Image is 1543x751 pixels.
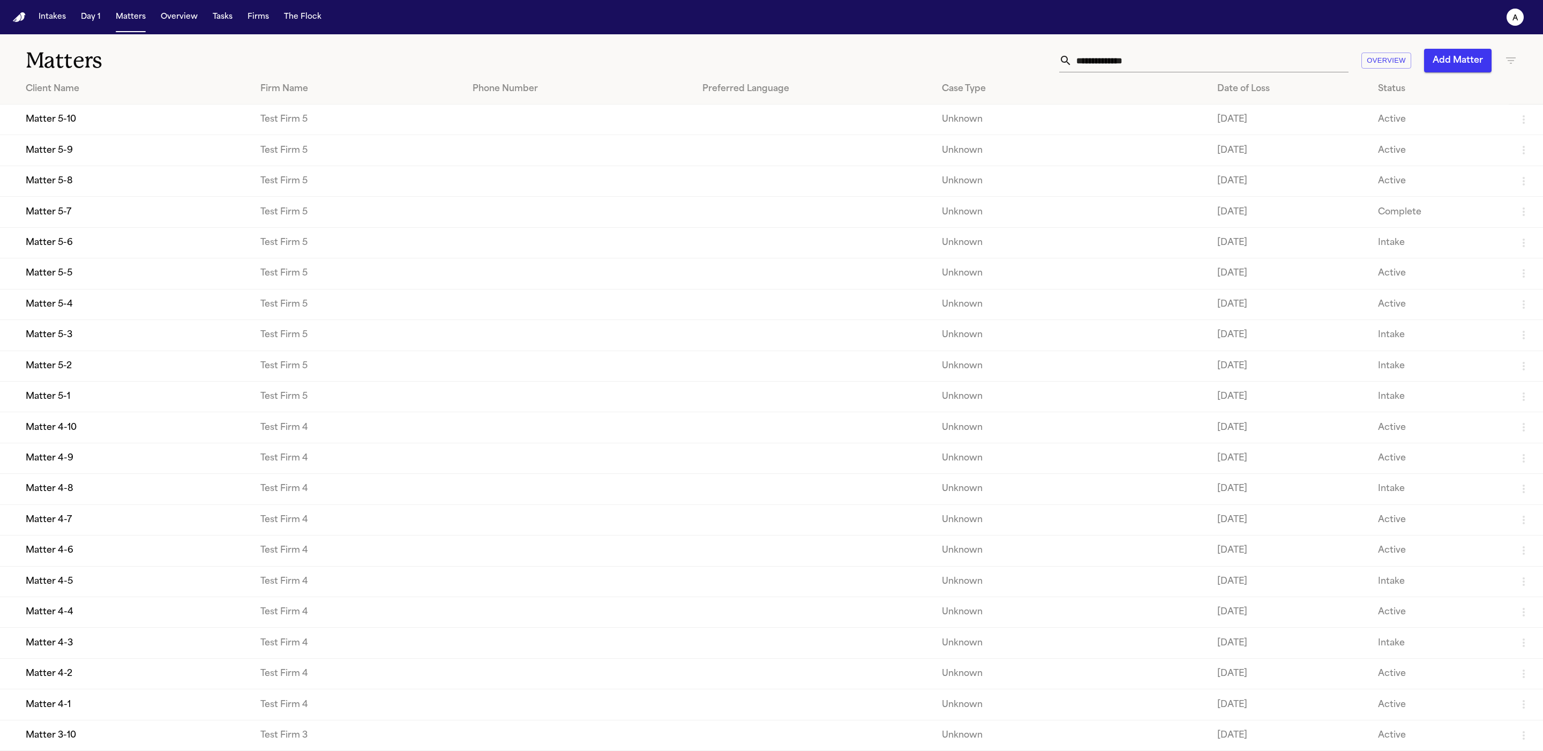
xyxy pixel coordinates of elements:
[1369,289,1509,319] td: Active
[933,536,1209,566] td: Unknown
[933,197,1209,227] td: Unknown
[933,443,1209,473] td: Unknown
[1369,628,1509,658] td: Intake
[1209,536,1369,566] td: [DATE]
[1217,83,1361,95] div: Date of Loss
[1209,504,1369,535] td: [DATE]
[280,8,326,27] button: The Flock
[933,504,1209,535] td: Unknown
[252,412,464,443] td: Test Firm 4
[1369,536,1509,566] td: Active
[252,504,464,535] td: Test Firm 4
[243,8,273,27] button: Firms
[1209,689,1369,720] td: [DATE]
[1209,412,1369,443] td: [DATE]
[933,381,1209,412] td: Unknown
[252,381,464,412] td: Test Firm 5
[1369,135,1509,166] td: Active
[34,8,70,27] button: Intakes
[252,197,464,227] td: Test Firm 5
[1209,628,1369,658] td: [DATE]
[252,658,464,689] td: Test Firm 4
[1209,166,1369,196] td: [DATE]
[933,597,1209,628] td: Unknown
[1209,597,1369,628] td: [DATE]
[933,628,1209,658] td: Unknown
[252,320,464,351] td: Test Firm 5
[208,8,237,27] button: Tasks
[1209,474,1369,504] td: [DATE]
[252,536,464,566] td: Test Firm 4
[252,289,464,319] td: Test Firm 5
[1378,83,1500,95] div: Status
[252,628,464,658] td: Test Firm 4
[933,227,1209,258] td: Unknown
[1369,474,1509,504] td: Intake
[1209,258,1369,289] td: [DATE]
[933,474,1209,504] td: Unknown
[933,166,1209,196] td: Unknown
[252,166,464,196] td: Test Firm 5
[1369,197,1509,227] td: Complete
[252,227,464,258] td: Test Firm 5
[933,320,1209,351] td: Unknown
[1209,320,1369,351] td: [DATE]
[1209,227,1369,258] td: [DATE]
[252,443,464,473] td: Test Firm 4
[933,105,1209,135] td: Unknown
[252,105,464,135] td: Test Firm 5
[1369,689,1509,720] td: Active
[933,566,1209,597] td: Unknown
[252,135,464,166] td: Test Firm 5
[1209,381,1369,412] td: [DATE]
[1209,658,1369,689] td: [DATE]
[1209,566,1369,597] td: [DATE]
[1369,381,1509,412] td: Intake
[942,83,1200,95] div: Case Type
[156,8,202,27] button: Overview
[252,351,464,381] td: Test Firm 5
[1369,412,1509,443] td: Active
[473,83,685,95] div: Phone Number
[1369,258,1509,289] td: Active
[933,412,1209,443] td: Unknown
[1361,53,1411,69] button: Overview
[1369,166,1509,196] td: Active
[1209,135,1369,166] td: [DATE]
[260,83,455,95] div: Firm Name
[252,566,464,597] td: Test Firm 4
[13,12,26,23] a: Home
[933,720,1209,750] td: Unknown
[77,8,105,27] button: Day 1
[252,689,464,720] td: Test Firm 4
[1369,227,1509,258] td: Intake
[1369,504,1509,535] td: Active
[1369,720,1509,750] td: Active
[933,689,1209,720] td: Unknown
[1209,351,1369,381] td: [DATE]
[933,135,1209,166] td: Unknown
[1369,105,1509,135] td: Active
[252,474,464,504] td: Test Firm 4
[13,12,26,23] img: Finch Logo
[111,8,150,27] button: Matters
[933,289,1209,319] td: Unknown
[1209,197,1369,227] td: [DATE]
[933,351,1209,381] td: Unknown
[26,47,482,74] h1: Matters
[1209,443,1369,473] td: [DATE]
[1209,289,1369,319] td: [DATE]
[26,83,243,95] div: Client Name
[933,258,1209,289] td: Unknown
[1209,105,1369,135] td: [DATE]
[252,597,464,628] td: Test Firm 4
[1369,351,1509,381] td: Intake
[1369,566,1509,597] td: Intake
